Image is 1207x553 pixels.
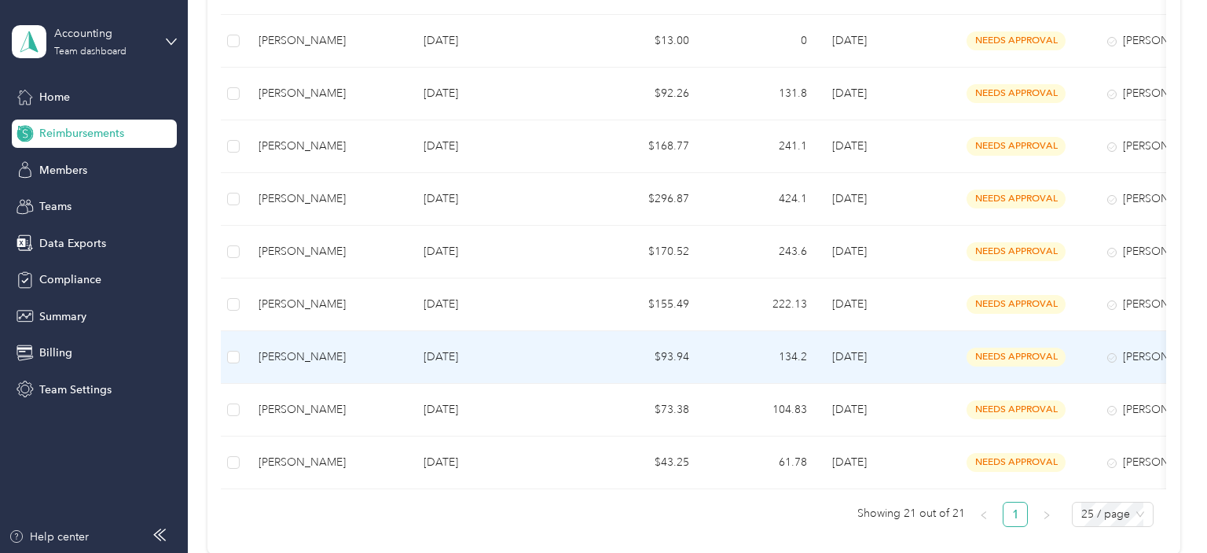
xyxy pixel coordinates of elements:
span: Showing 21 out of 21 [857,502,965,525]
td: 243.6 [702,226,820,278]
td: $13.00 [584,15,702,68]
td: 241.1 [702,120,820,173]
span: [DATE] [832,297,867,311]
td: $93.94 [584,331,702,384]
span: Home [39,89,70,105]
span: needs approval [967,400,1066,418]
div: [PERSON_NAME] [259,32,398,50]
span: needs approval [967,242,1066,260]
span: needs approval [967,295,1066,313]
p: [DATE] [424,85,571,102]
span: [DATE] [832,245,867,258]
td: $170.52 [584,226,702,278]
td: 424.1 [702,173,820,226]
button: right [1034,502,1059,527]
span: needs approval [967,348,1066,366]
td: $155.49 [584,278,702,331]
span: [DATE] [832,139,867,153]
p: [DATE] [424,348,571,366]
span: [DATE] [832,87,867,100]
span: needs approval [967,453,1066,471]
td: 61.78 [702,437,820,489]
span: Reimbursements [39,125,124,142]
td: $73.38 [584,384,702,437]
div: Accounting [54,25,152,42]
button: Help center [9,529,89,545]
p: [DATE] [424,243,571,260]
li: 1 [1003,502,1028,527]
span: needs approval [967,137,1066,155]
p: [DATE] [424,401,571,418]
span: needs approval [967,31,1066,50]
span: [DATE] [832,34,867,47]
div: [PERSON_NAME] [259,296,398,313]
button: left [971,502,996,527]
div: Team dashboard [54,47,127,57]
td: 131.8 [702,68,820,120]
li: Next Page [1034,502,1059,527]
li: Previous Page [971,502,996,527]
span: Teams [39,198,72,215]
a: 1 [1003,503,1027,526]
span: [DATE] [832,350,867,363]
span: right [1042,511,1051,520]
p: [DATE] [424,454,571,471]
p: [DATE] [424,296,571,313]
iframe: Everlance-gr Chat Button Frame [1119,465,1207,553]
span: Data Exports [39,235,106,252]
div: Page Size [1072,502,1154,527]
td: 134.2 [702,331,820,384]
p: [DATE] [424,190,571,208]
span: [DATE] [832,455,867,469]
span: needs approval [967,84,1066,102]
span: 25 / page [1081,503,1144,526]
div: [PERSON_NAME] [259,190,398,208]
span: left [979,511,989,520]
td: $43.25 [584,437,702,489]
span: Billing [39,345,72,361]
span: Team Settings [39,382,112,398]
p: [DATE] [424,32,571,50]
span: [DATE] [832,192,867,205]
span: Compliance [39,271,101,288]
td: 0 [702,15,820,68]
div: [PERSON_NAME] [259,348,398,366]
div: [PERSON_NAME] [259,401,398,418]
div: [PERSON_NAME] [259,243,398,260]
td: $92.26 [584,68,702,120]
span: Members [39,162,87,179]
div: [PERSON_NAME] [259,138,398,155]
td: 222.13 [702,278,820,331]
td: $168.77 [584,120,702,173]
div: [PERSON_NAME] [259,85,398,102]
span: needs approval [967,190,1066,208]
span: Summary [39,308,86,325]
td: 104.83 [702,384,820,437]
span: [DATE] [832,403,867,416]
p: [DATE] [424,138,571,155]
div: [PERSON_NAME] [259,454,398,471]
td: $296.87 [584,173,702,226]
